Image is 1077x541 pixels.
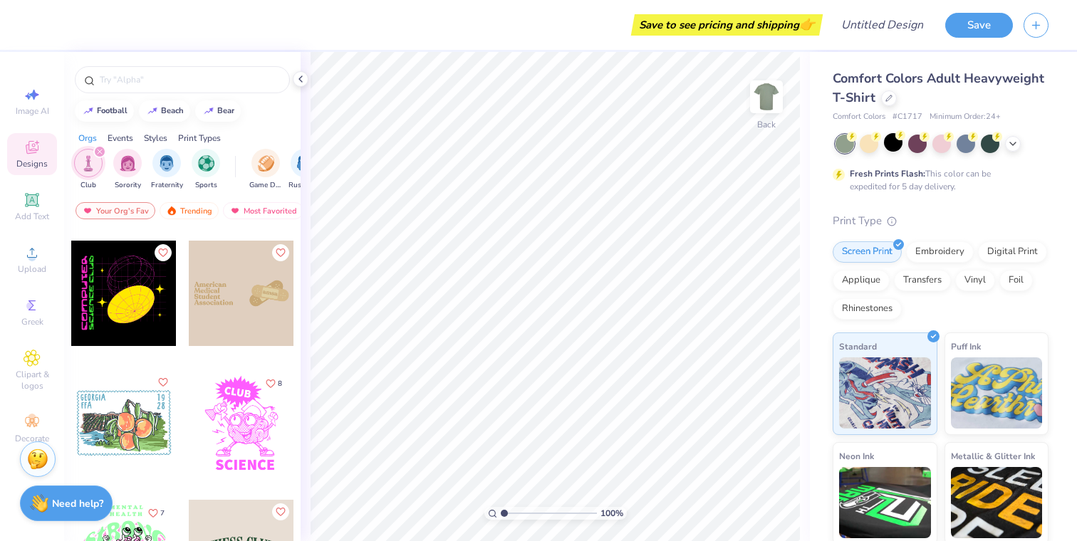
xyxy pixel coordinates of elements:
[999,270,1033,291] div: Foil
[178,132,221,145] div: Print Types
[600,507,623,520] span: 100 %
[906,241,974,263] div: Embroidery
[192,149,220,191] button: filter button
[799,16,815,33] span: 👉
[951,357,1043,429] img: Puff Ink
[139,100,190,122] button: beach
[16,105,49,117] span: Image AI
[83,107,94,115] img: trend_line.gif
[195,100,241,122] button: bear
[272,244,289,261] button: Like
[258,155,274,172] img: Game Day Image
[930,111,1001,123] span: Minimum Order: 24 +
[155,244,172,261] button: Like
[830,11,935,39] input: Untitled Design
[951,448,1035,463] span: Metallic & Glitter Ink
[894,270,951,291] div: Transfers
[166,206,177,216] img: trending.gif
[833,241,902,263] div: Screen Print
[160,510,165,517] span: 7
[229,206,241,216] img: most_fav.gif
[945,13,1013,38] button: Save
[951,339,981,354] span: Puff Ink
[195,180,217,191] span: Sports
[833,298,902,320] div: Rhinestones
[151,149,183,191] div: filter for Fraternity
[278,380,282,387] span: 8
[15,433,49,444] span: Decorate
[21,316,43,327] span: Greek
[82,206,93,216] img: most_fav.gif
[142,503,171,522] button: Like
[113,149,142,191] button: filter button
[52,497,103,510] strong: Need help?
[850,168,925,179] strong: Fresh Prints Flash:
[120,155,136,172] img: Sorority Image
[192,149,220,191] div: filter for Sports
[978,241,1047,263] div: Digital Print
[951,467,1043,538] img: Metallic & Glitter Ink
[833,111,885,123] span: Comfort Colors
[757,118,776,131] div: Back
[839,448,874,463] span: Neon Ink
[839,467,931,538] img: Neon Ink
[18,263,46,275] span: Upload
[833,70,1044,106] span: Comfort Colors Adult Heavyweight T-Shirt
[74,149,103,191] div: filter for Club
[752,83,781,111] img: Back
[75,100,134,122] button: football
[839,339,877,354] span: Standard
[151,149,183,191] button: filter button
[833,270,890,291] div: Applique
[893,111,922,123] span: # C1717
[78,132,97,145] div: Orgs
[147,107,158,115] img: trend_line.gif
[259,374,288,393] button: Like
[7,369,57,392] span: Clipart & logos
[80,180,96,191] span: Club
[203,107,214,115] img: trend_line.gif
[16,158,48,169] span: Designs
[288,149,321,191] div: filter for Rush & Bid
[115,180,141,191] span: Sorority
[955,270,995,291] div: Vinyl
[839,357,931,429] img: Standard
[74,149,103,191] button: filter button
[80,155,96,172] img: Club Image
[98,73,281,87] input: Try "Alpha"
[850,167,1025,193] div: This color can be expedited for 5 day delivery.
[249,180,282,191] span: Game Day
[217,107,234,115] div: bear
[223,202,303,219] div: Most Favorited
[249,149,282,191] button: filter button
[833,213,1049,229] div: Print Type
[272,503,289,520] button: Like
[288,180,321,191] span: Rush & Bid
[144,132,167,145] div: Styles
[155,374,172,391] button: Like
[113,149,142,191] div: filter for Sorority
[161,107,184,115] div: beach
[76,202,155,219] div: Your Org's Fav
[297,155,313,172] img: Rush & Bid Image
[97,107,128,115] div: football
[159,155,175,172] img: Fraternity Image
[198,155,214,172] img: Sports Image
[288,149,321,191] button: filter button
[15,211,49,222] span: Add Text
[108,132,133,145] div: Events
[151,180,183,191] span: Fraternity
[249,149,282,191] div: filter for Game Day
[160,202,219,219] div: Trending
[635,14,819,36] div: Save to see pricing and shipping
